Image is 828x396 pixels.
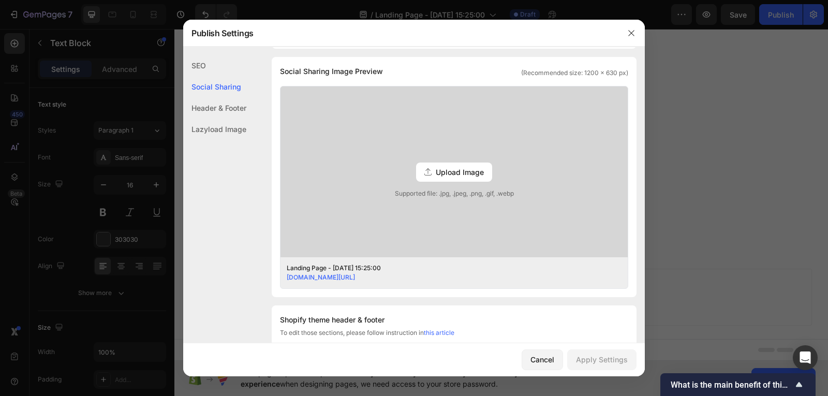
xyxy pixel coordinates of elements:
[241,61,412,75] div: Rich Text Editor. Editing area: main
[280,314,628,326] div: Shopify theme header & footer
[287,263,605,273] div: Landing Page - [DATE] 15:25:00
[295,270,351,280] span: from URL or image
[317,171,442,203] div: Rich Text Editor. Editing area: main
[567,349,637,370] button: Apply Settings
[318,172,441,187] p: Are you interesed?
[183,119,246,140] div: Lazyload Image
[242,31,411,56] p: Releasing soon...
[348,100,388,112] p: Register up
[212,172,300,187] p: Sign in using password.
[255,100,318,112] p: Email Adress
[348,100,388,112] div: Rich Text Editor. Editing area: main
[191,143,463,160] div: Rich Text Editor. Editing area: main
[335,96,400,116] button: <p>Register up</p>
[424,329,454,336] a: this article
[793,345,818,370] div: Open Intercom Messenger
[183,20,618,47] div: Publish Settings
[183,97,246,119] div: Header & Footer
[183,55,246,76] div: SEO
[522,349,563,370] button: Cancel
[330,156,365,166] div: Text Block
[211,270,282,280] span: inspired by CRO experts
[211,171,301,188] div: Rich Text Editor. Editing area: main
[297,257,351,268] div: Generate layout
[318,187,441,202] p: Access in!
[215,257,278,268] div: Choose templates
[241,30,412,57] h2: Rich Text Editor. Editing area: main
[242,62,411,74] p: This shouldn't slip out of your mind to register up.
[671,378,805,391] button: Show survey - What is the main benefit of this page builder for you?
[373,257,436,268] div: Add blank section
[280,65,383,78] span: Social Sharing Image Preview
[254,99,319,113] div: Rich Text Editor. Editing area: main
[192,144,462,159] p: Recieving in a good days
[436,167,484,178] span: Upload Image
[287,273,355,281] a: [DOMAIN_NAME][URL]
[521,68,628,78] span: (Recommended size: 1200 x 630 px)
[183,76,246,97] div: Social Sharing
[280,189,628,198] span: Supported file: .jpg, .jpeg, .png, .gif, .webp
[365,270,442,280] span: then drag & drop elements
[671,380,793,390] span: What is the main benefit of this page builder for you?
[302,234,351,245] span: Add section
[280,328,628,346] div: To edit those sections, please follow instruction in
[530,354,554,365] div: Cancel
[576,354,628,365] div: Apply Settings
